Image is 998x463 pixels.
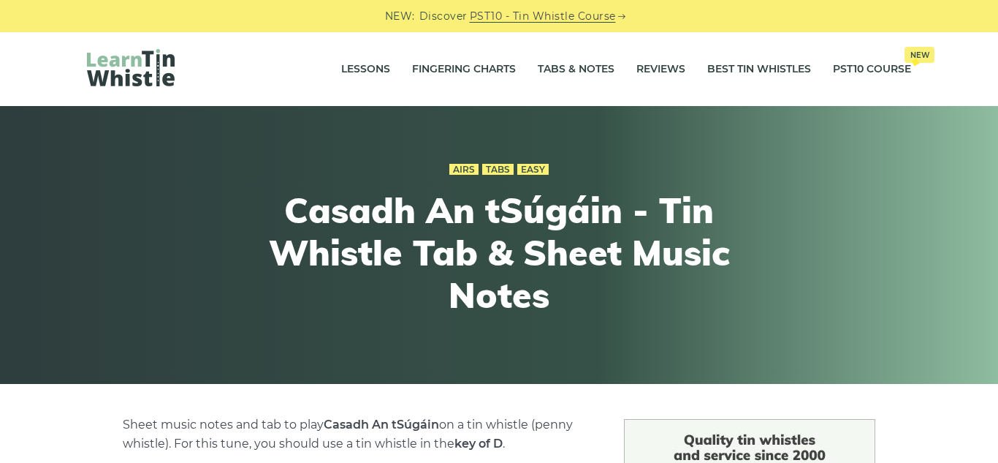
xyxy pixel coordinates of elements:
[482,164,514,176] a: Tabs
[123,415,589,453] p: Sheet music notes and tab to play on a tin whistle (penny whistle). For this tune, you should use...
[87,49,175,86] img: LearnTinWhistle.com
[324,418,439,432] strong: Casadh An tSúgáin
[636,51,685,88] a: Reviews
[454,437,503,451] strong: key of D
[230,189,768,316] h1: Casadh An tSúgáin - Tin Whistle Tab & Sheet Music Notes
[707,51,811,88] a: Best Tin Whistles
[341,51,390,88] a: Lessons
[904,47,934,63] span: New
[449,164,479,176] a: Airs
[412,51,516,88] a: Fingering Charts
[517,164,549,176] a: Easy
[538,51,614,88] a: Tabs & Notes
[833,51,911,88] a: PST10 CourseNew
